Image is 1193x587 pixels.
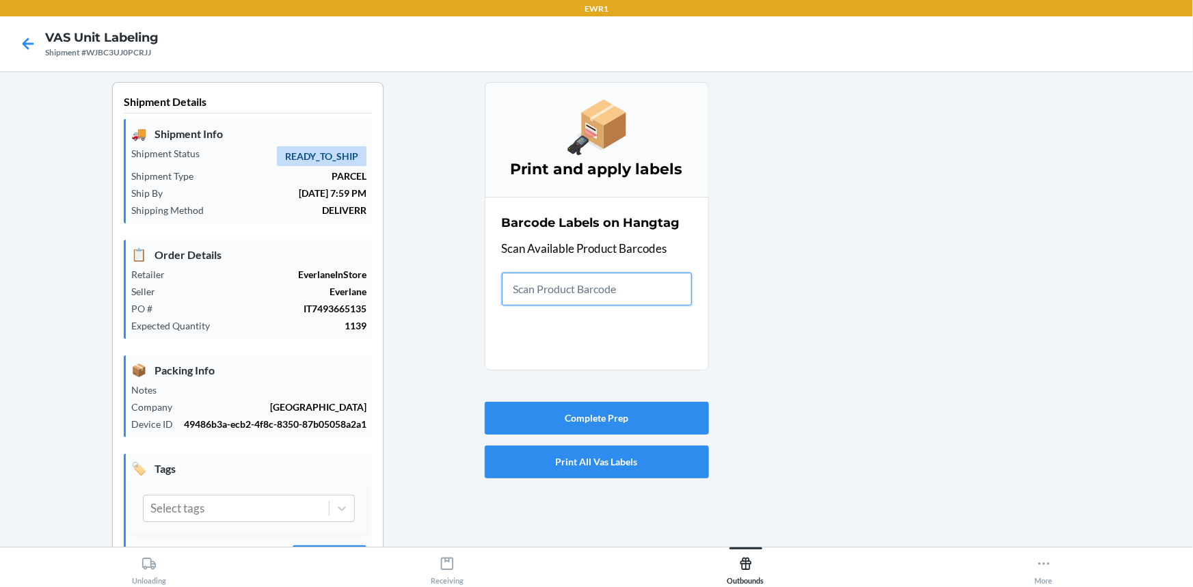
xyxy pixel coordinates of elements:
button: Complete Prep [485,402,709,435]
p: DELIVERR [215,203,366,217]
p: EverlaneInStore [176,267,366,282]
span: 📋 [131,245,146,264]
h3: Print and apply labels [502,159,692,180]
span: 📦 [131,361,146,379]
span: 🚚 [131,124,146,143]
p: Device ID [131,417,184,431]
h2: Barcode Labels on Hangtag [502,214,680,232]
div: Shipment #WJBC3UJ0PCRJJ [45,46,159,59]
p: PARCEL [204,169,366,183]
div: Receiving [431,551,464,585]
div: Unloading [132,551,166,585]
p: Ship By [131,186,174,200]
p: Shipment Details [124,94,372,113]
span: 🏷️ [131,459,146,478]
p: Everlane [166,284,366,299]
div: Outbounds [727,551,764,585]
p: 49486b3a-ecb2-4f8c-8350-87b05058a2a1 [184,417,366,431]
p: [GEOGRAPHIC_DATA] [183,400,366,414]
p: Notes [131,383,167,397]
p: Expected Quantity [131,318,221,333]
p: Shipment Info [131,124,366,143]
p: Packing Info [131,361,366,379]
div: Select tags [150,500,204,517]
p: Shipping Method [131,203,215,217]
p: IT7493665135 [163,301,366,316]
p: Retailer [131,267,176,282]
p: Seller [131,284,166,299]
p: Tags [131,459,366,478]
span: READY_TO_SHIP [277,146,366,166]
p: 1139 [221,318,366,333]
p: Order Details [131,245,366,264]
button: Submit Tags [293,545,366,578]
button: Receiving [298,547,596,585]
p: Scan Available Product Barcodes [502,240,692,258]
button: Outbounds [597,547,895,585]
p: Company [131,400,183,414]
p: Shipment Status [131,146,211,161]
button: More [895,547,1193,585]
p: [DATE] 7:59 PM [174,186,366,200]
h4: VAS Unit Labeling [45,29,159,46]
input: Scan Product Barcode [502,273,692,305]
p: EWR1 [585,3,608,15]
div: More [1035,551,1053,585]
button: Print All Vas Labels [485,446,709,478]
p: Shipment Type [131,169,204,183]
p: PO # [131,301,163,316]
